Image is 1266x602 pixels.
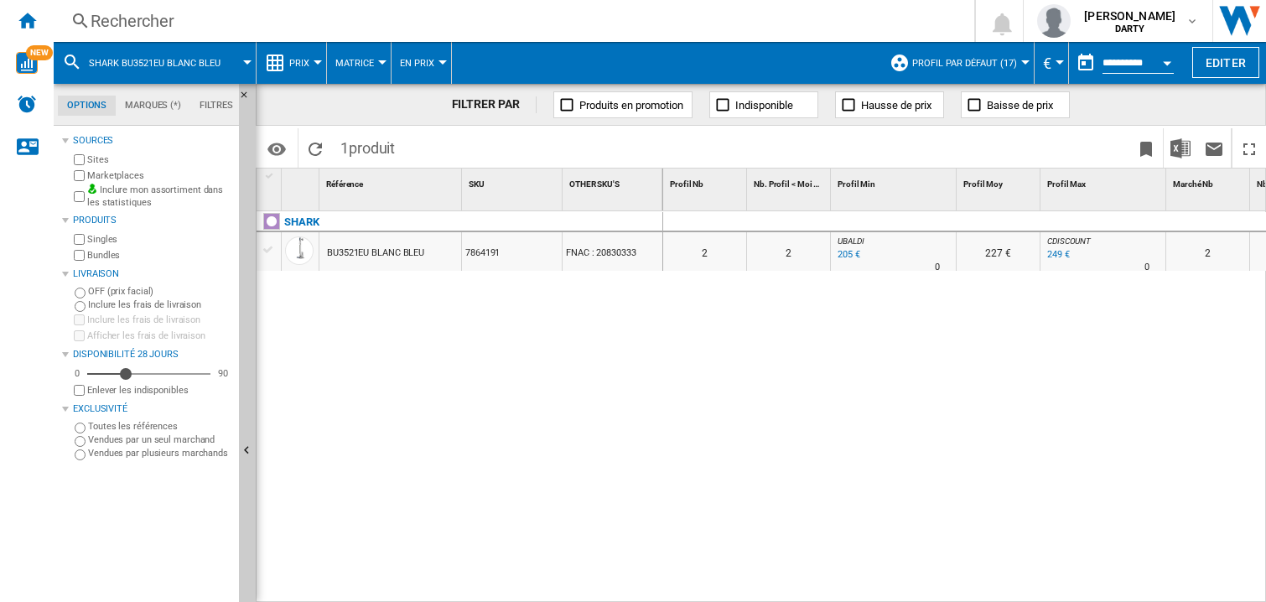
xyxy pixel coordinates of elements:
div: 2 [663,232,746,271]
div: Nb. Profil < Moi Sort None [750,169,830,195]
span: Produits en promotion [579,99,683,112]
label: Marketplaces [87,169,232,182]
button: Indisponible [709,91,818,118]
button: Matrice [335,42,382,84]
span: En Prix [400,58,434,69]
span: Profil Moy [963,179,1003,189]
span: CDISCOUNT [1047,236,1091,246]
div: Profil par défaut (17) [890,42,1025,84]
div: Sort None [1044,169,1165,195]
div: Sources [73,134,232,148]
img: profile.jpg [1037,4,1071,38]
div: Sort None [285,169,319,195]
div: 90 [214,367,232,380]
input: Vendues par plusieurs marchands [75,449,86,460]
button: € [1043,42,1060,84]
button: Hausse de prix [835,91,944,118]
div: 2 [1166,232,1249,271]
div: BU3521EU BLANC BLEU [327,234,424,272]
div: Marché Nb Sort None [1170,169,1249,195]
button: Recharger [298,128,332,168]
span: UBALDI [838,236,864,246]
md-slider: Disponibilité [87,366,210,382]
input: OFF (prix facial) [75,288,86,298]
input: Toutes les références [75,423,86,433]
button: md-calendar [1069,46,1103,80]
b: DARTY [1115,23,1145,34]
input: Marketplaces [74,170,85,181]
span: 1 [332,128,403,163]
div: Exclusivité [73,402,232,416]
div: FNAC : 20830333 [563,232,662,271]
span: Profil par défaut (17) [912,58,1017,69]
button: Options [260,133,293,163]
img: mysite-bg-18x18.png [87,184,97,194]
label: Enlever les indisponibles [87,384,232,397]
div: SHARK BU3521EU BLANC BLEU [62,42,247,84]
label: Inclure mon assortiment dans les statistiques [87,184,232,210]
input: Afficher les frais de livraison [74,385,85,396]
md-tab-item: Options [58,96,116,116]
span: produit [349,139,395,157]
button: Prix [289,42,318,84]
span: Prix [289,58,309,69]
button: Open calendar [1152,45,1182,75]
img: wise-card.svg [16,52,38,74]
span: Nb. Profil < Moi [754,179,812,189]
div: 7864191 [462,232,562,271]
div: Sort None [566,169,662,195]
img: excel-24x24.png [1170,138,1191,158]
span: € [1043,54,1051,72]
input: Inclure les frais de livraison [74,314,85,325]
input: Inclure mon assortiment dans les statistiques [74,186,85,207]
div: Sort None [960,169,1040,195]
div: Mise à jour : jeudi 25 septembre 2025 05:30 [835,247,860,263]
span: NEW [26,45,53,60]
div: FILTRER PAR [452,96,537,113]
md-menu: Currency [1035,42,1069,84]
button: Créer un favoris [1129,128,1163,168]
div: Mise à jour : jeudi 25 septembre 2025 07:10 [1045,247,1070,263]
button: Envoyer ce rapport par email [1197,128,1231,168]
div: Profil Moy Sort None [960,169,1040,195]
span: Baisse de prix [987,99,1053,112]
md-tab-item: Filtres [190,96,242,116]
button: Télécharger au format Excel [1164,128,1197,168]
input: Vendues par un seul marchand [75,436,86,447]
span: Marché Nb [1173,179,1213,189]
div: Sort None [465,169,562,195]
div: Sort None [1170,169,1249,195]
label: Vendues par plusieurs marchands [88,447,232,459]
label: Vendues par un seul marchand [88,433,232,446]
span: Indisponible [735,99,793,112]
button: Produits en promotion [553,91,693,118]
label: Bundles [87,249,232,262]
div: Profil Max Sort None [1044,169,1165,195]
button: Masquer [239,84,259,114]
div: Profil Min Sort None [834,169,956,195]
div: OTHER SKU'S Sort None [566,169,662,195]
span: OTHER SKU'S [569,179,620,189]
button: SHARK BU3521EU BLANC BLEU [89,42,237,84]
input: Singles [74,234,85,245]
label: Inclure les frais de livraison [88,298,232,311]
span: Matrice [335,58,374,69]
img: alerts-logo.svg [17,94,37,114]
label: Inclure les frais de livraison [87,314,232,326]
label: Singles [87,233,232,246]
div: Profil Nb Sort None [667,169,746,195]
span: Hausse de prix [861,99,931,112]
input: Inclure les frais de livraison [75,301,86,312]
span: Profil Nb [670,179,703,189]
button: Editer [1192,47,1259,78]
input: Sites [74,154,85,165]
div: Disponibilité 28 Jours [73,348,232,361]
div: Rechercher [91,9,931,33]
div: 227 € [957,232,1040,271]
span: Profil Max [1047,179,1086,189]
span: Référence [326,179,363,189]
span: [PERSON_NAME] [1084,8,1175,24]
button: Profil par défaut (17) [912,42,1025,84]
